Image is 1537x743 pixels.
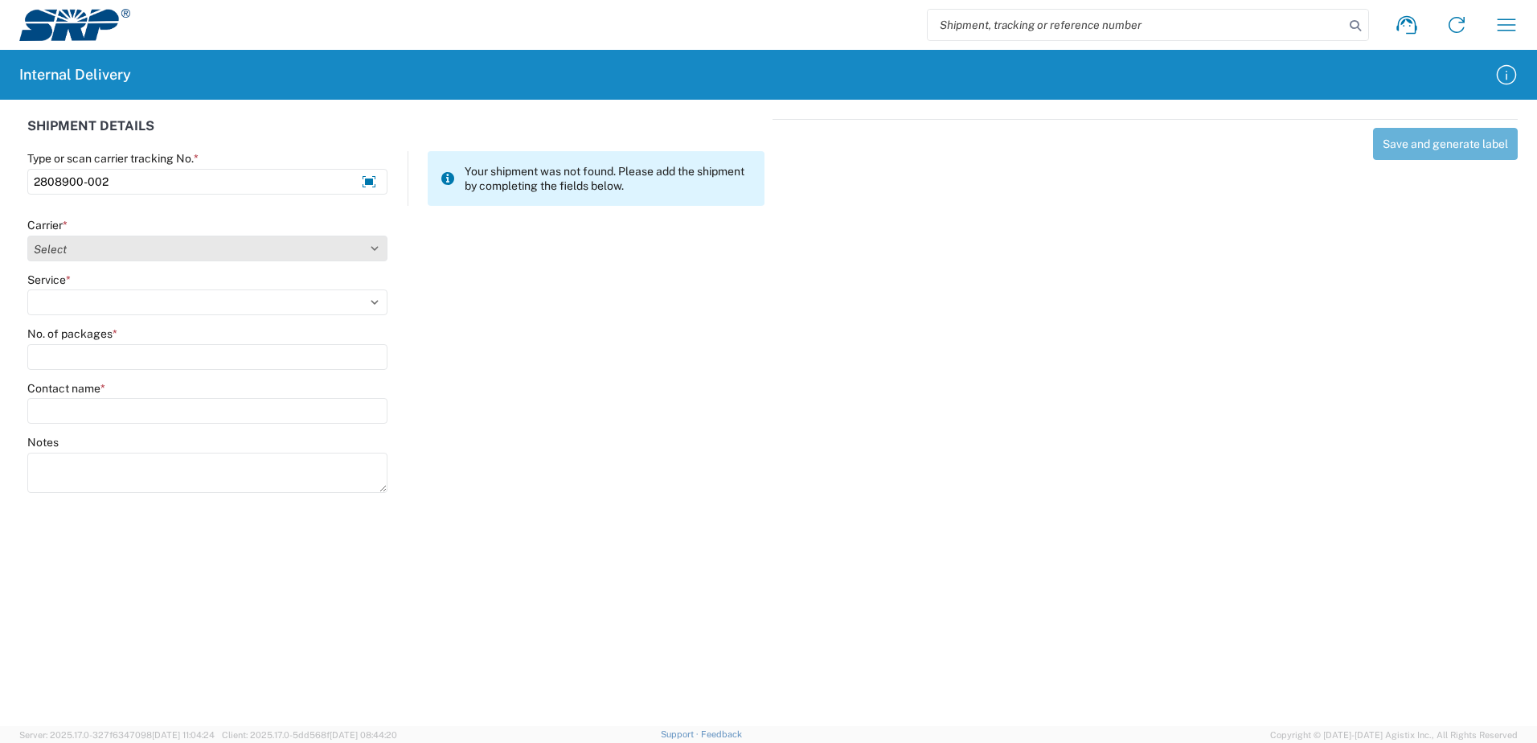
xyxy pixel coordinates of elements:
label: Contact name [27,381,105,396]
input: Shipment, tracking or reference number [928,10,1344,40]
span: Server: 2025.17.0-327f6347098 [19,730,215,740]
div: SHIPMENT DETAILS [27,119,764,151]
label: No. of packages [27,326,117,341]
label: Type or scan carrier tracking No. [27,151,199,166]
label: Carrier [27,218,68,232]
span: Copyright © [DATE]-[DATE] Agistix Inc., All Rights Reserved [1270,728,1518,742]
span: Your shipment was not found. Please add the shipment by completing the fields below. [465,164,752,193]
img: srp [19,9,130,41]
label: Service [27,273,71,287]
a: Feedback [701,729,742,739]
a: Support [661,729,701,739]
span: [DATE] 08:44:20 [330,730,397,740]
h2: Internal Delivery [19,65,131,84]
span: [DATE] 11:04:24 [152,730,215,740]
label: Notes [27,435,59,449]
span: Client: 2025.17.0-5dd568f [222,730,397,740]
